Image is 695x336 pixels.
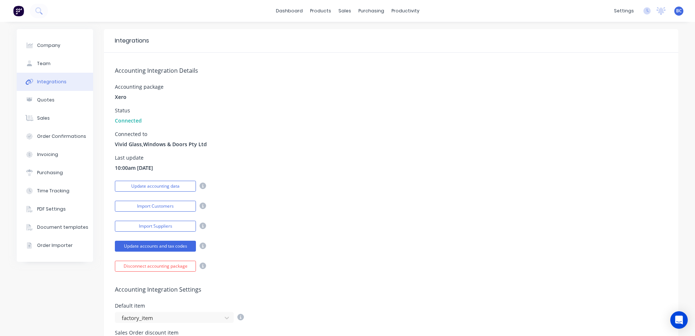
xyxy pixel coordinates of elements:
h5: Accounting Integration Details [115,67,667,74]
button: Company [17,36,93,55]
button: Invoicing [17,145,93,164]
button: Purchasing [17,164,93,182]
div: Company [37,42,60,49]
div: Time Tracking [37,188,69,194]
span: Xero [115,93,126,101]
div: Sales [37,115,50,121]
div: settings [610,5,638,16]
button: Import Suppliers [115,221,196,232]
img: Factory [13,5,24,16]
div: Document templates [37,224,88,231]
div: Invoicing [37,151,58,158]
div: Default item [115,303,244,308]
div: sales [335,5,355,16]
div: Sales Order discount item [115,330,244,335]
button: Import Customers [115,201,196,212]
div: PDF Settings [37,206,66,212]
div: Order Importer [37,242,73,249]
button: Order Confirmations [17,127,93,145]
div: Last update [115,155,153,160]
span: BC [676,8,682,14]
div: Quotes [37,97,55,103]
div: products [306,5,335,16]
div: purchasing [355,5,388,16]
h5: Accounting Integration Settings [115,286,667,293]
button: Time Tracking [17,182,93,200]
a: dashboard [272,5,306,16]
div: Integrations [37,79,67,85]
div: Integrations [115,36,149,45]
div: Order Confirmations [37,133,86,140]
button: Document templates [17,218,93,236]
div: Open Intercom Messenger [670,311,688,329]
span: 10:00am [DATE] [115,164,153,172]
button: Quotes [17,91,93,109]
button: Update accounting data [115,181,196,192]
div: Accounting package [115,84,164,89]
span: Vivid Glass,Windows & Doors Pty Ltd [115,140,207,148]
button: Integrations [17,73,93,91]
div: Purchasing [37,169,63,176]
button: Order Importer [17,236,93,255]
button: PDF Settings [17,200,93,218]
div: productivity [388,5,423,16]
div: Status [115,108,142,113]
button: Sales [17,109,93,127]
div: Team [37,60,51,67]
button: Update accounts and tax codes [115,241,196,252]
div: Connected to [115,132,207,137]
span: Connected [115,117,142,124]
button: Disconnect accounting package [115,261,196,272]
button: Team [17,55,93,73]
